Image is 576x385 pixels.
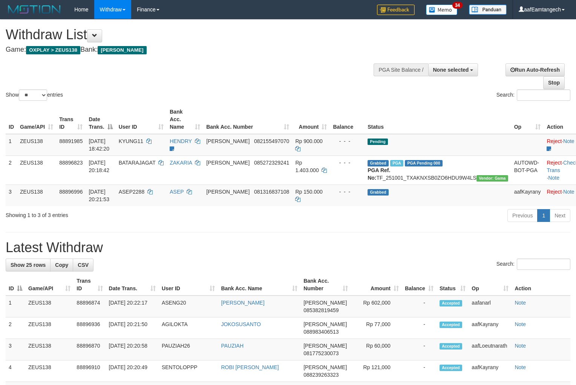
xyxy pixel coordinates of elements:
[537,209,550,222] a: 1
[159,296,218,317] td: ASENG20
[170,160,192,166] a: ZAKARIA
[25,339,74,360] td: ZEUS138
[206,138,250,144] span: [PERSON_NAME]
[74,339,106,360] td: 88896870
[511,185,544,206] td: aafKayrany
[6,156,17,185] td: 2
[351,274,402,296] th: Amount: activate to sort column ascending
[74,274,106,296] th: Trans ID: activate to sort column ascending
[469,274,512,296] th: Op: activate to sort column ascending
[405,160,443,166] span: PGA Pending
[377,5,415,15] img: Feedback.jpg
[206,160,250,166] span: [PERSON_NAME]
[78,262,89,268] span: CSV
[333,137,362,145] div: - - -
[74,360,106,382] td: 88896910
[368,160,389,166] span: Grabbed
[511,156,544,185] td: AUTOWD-BOT-PGA
[469,339,512,360] td: aafLoeutnarath
[170,138,192,144] a: HENDRY
[254,138,289,144] span: Copy 082155497070 to clipboard
[221,343,244,349] a: PAUZIAH
[402,317,437,339] td: -
[351,296,402,317] td: Rp 602,000
[547,189,562,195] a: Reject
[515,343,526,349] a: Note
[50,259,73,271] a: Copy
[402,339,437,360] td: -
[25,274,74,296] th: Game/API: activate to sort column ascending
[6,296,25,317] td: 1
[6,240,570,255] h1: Latest Withdraw
[25,360,74,382] td: ZEUS138
[203,105,292,134] th: Bank Acc. Number: activate to sort column ascending
[517,259,570,270] input: Search:
[547,160,562,166] a: Reject
[25,317,74,339] td: ZEUS138
[563,138,574,144] a: Note
[330,105,365,134] th: Balance
[19,89,47,101] select: Showentries
[402,274,437,296] th: Balance: activate to sort column ascending
[374,63,428,76] div: PGA Site Balance /
[11,262,46,268] span: Show 25 rows
[218,274,300,296] th: Bank Acc. Name: activate to sort column ascending
[303,300,347,306] span: [PERSON_NAME]
[106,317,159,339] td: [DATE] 20:21:50
[59,189,83,195] span: 88896996
[6,4,63,15] img: MOTION_logo.png
[303,364,347,370] span: [PERSON_NAME]
[206,189,250,195] span: [PERSON_NAME]
[365,156,511,185] td: TF_251001_TXAKNXSB0ZO6HDU9W4LS
[428,63,478,76] button: None selected
[351,317,402,339] td: Rp 77,000
[55,262,68,268] span: Copy
[511,105,544,134] th: Op: activate to sort column ascending
[300,274,351,296] th: Bank Acc. Number: activate to sort column ascending
[543,76,565,89] a: Stop
[106,339,159,360] td: [DATE] 20:20:58
[25,296,74,317] td: ZEUS138
[116,105,167,134] th: User ID: activate to sort column ascending
[303,350,339,356] span: Copy 081775230073 to clipboard
[159,339,218,360] td: PAUZIAH26
[437,274,469,296] th: Status: activate to sort column ascending
[303,329,339,335] span: Copy 088983406513 to clipboard
[515,364,526,370] a: Note
[98,46,146,54] span: [PERSON_NAME]
[167,105,203,134] th: Bank Acc. Name: activate to sort column ascending
[295,189,322,195] span: Rp 150.000
[517,89,570,101] input: Search:
[119,160,156,166] span: BATARAJAGAT
[159,274,218,296] th: User ID: activate to sort column ascending
[469,317,512,339] td: aafKayrany
[426,5,458,15] img: Button%20Memo.svg
[390,160,403,166] span: Marked by aafanarl
[440,322,462,328] span: Accepted
[26,46,80,54] span: OXPLAY > ZEUS138
[469,5,507,15] img: panduan.png
[59,160,83,166] span: 88896823
[496,89,570,101] label: Search:
[6,46,377,54] h4: Game: Bank:
[440,300,462,306] span: Accepted
[469,296,512,317] td: aafanarl
[6,134,17,156] td: 1
[547,138,562,144] a: Reject
[106,296,159,317] td: [DATE] 20:22:17
[368,167,390,181] b: PGA Ref. No:
[170,189,184,195] a: ASEP
[17,134,56,156] td: ZEUS138
[365,105,511,134] th: Status
[563,189,574,195] a: Note
[351,360,402,382] td: Rp 121,000
[6,339,25,360] td: 3
[73,259,93,271] a: CSV
[254,160,289,166] span: Copy 085272329241 to clipboard
[476,175,508,182] span: Vendor URL: https://trx31.1velocity.biz
[402,296,437,317] td: -
[351,339,402,360] td: Rp 60,000
[548,175,559,181] a: Note
[333,188,362,196] div: - - -
[295,160,319,173] span: Rp 1.403.000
